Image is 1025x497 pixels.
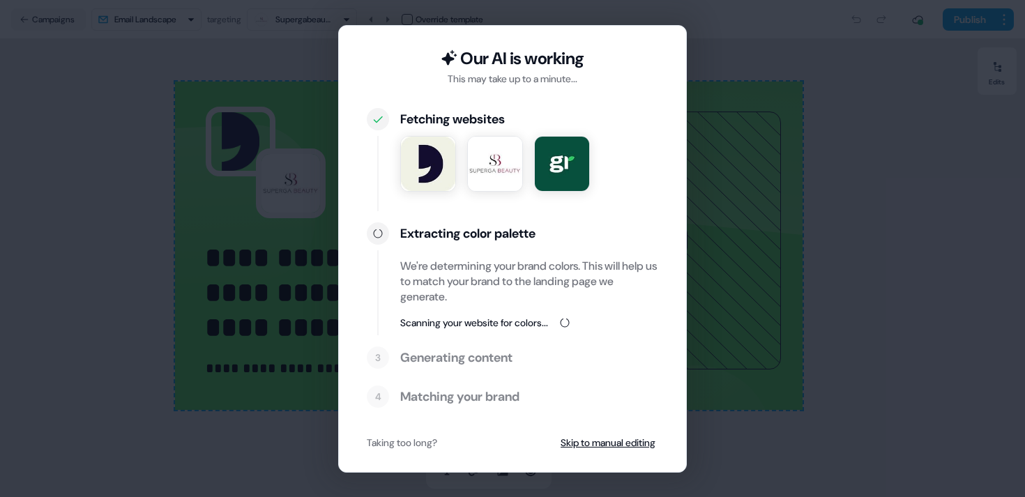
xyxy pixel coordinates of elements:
[400,388,658,405] div: Matching your brand
[375,351,381,365] div: 3
[558,430,658,455] button: Skip to manual editing
[448,72,577,86] div: This may take up to a minute...
[400,259,658,305] div: We're determining your brand colors. This will help us to match your brand to the landing page we...
[400,111,658,128] div: Fetching websites
[460,48,584,69] div: Our AI is working
[400,225,658,242] div: Extracting color palette
[400,349,658,366] div: Generating content
[375,390,381,404] div: 4
[400,316,548,330] div: Scanning your website for colors...
[367,436,437,450] div: Taking too long?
